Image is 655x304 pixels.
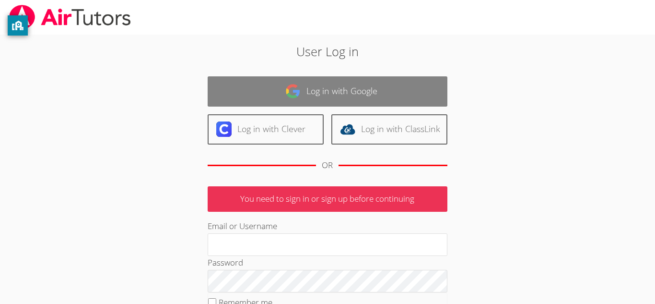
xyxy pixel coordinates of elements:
[208,257,243,268] label: Password
[208,76,447,107] a: Log in with Google
[322,158,333,172] div: OR
[208,186,447,212] p: You need to sign in or sign up before continuing
[208,114,324,145] a: Log in with Clever
[208,220,277,231] label: Email or Username
[8,15,28,36] button: privacy banner
[331,114,447,145] a: Log in with ClassLink
[340,122,355,137] img: classlink-logo-d6bb404cc1216ec64c9a2012d9dc4662098be43eaf13dc465df04b49fa7ab582.svg
[151,42,504,61] h2: User Log in
[285,84,301,99] img: google-logo-50288ca7cdecda66e5e0955fdab243c47b7ad437acaf1139b6f446037453330a.svg
[8,5,132,29] img: airtutors_banner-c4298cdbf04f3fff15de1276eac7730deb9818008684d7c2e4769d2f7ddbe033.png
[216,122,232,137] img: clever-logo-6eab21bc6e7a338710f1a6ff85c0baf02591cd810cc4098c63d3a4b26e2feb20.svg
